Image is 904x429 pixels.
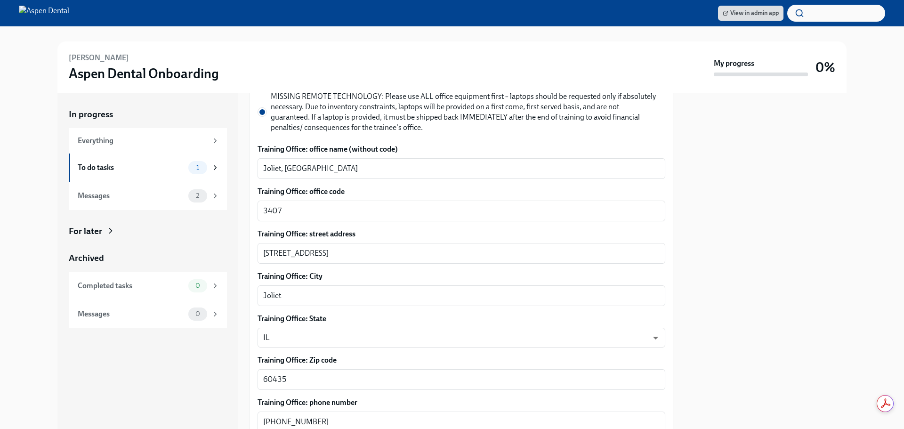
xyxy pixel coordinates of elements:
[258,355,665,365] label: Training Office: Zip code
[69,225,227,237] a: For later
[190,282,206,289] span: 0
[78,281,185,291] div: Completed tasks
[69,252,227,264] a: Archived
[258,186,665,197] label: Training Office: office code
[19,6,69,21] img: Aspen Dental
[78,136,207,146] div: Everything
[263,290,660,301] textarea: Joliet
[271,91,658,133] span: MISSING REMOTE TECHNOLOGY: Please use ALL office equipment first – laptops should be requested on...
[78,162,185,173] div: To do tasks
[191,164,205,171] span: 1
[263,205,660,217] textarea: 3407
[258,229,665,239] label: Training Office: street address
[78,191,185,201] div: Messages
[190,192,205,199] span: 2
[263,163,660,174] textarea: Joliet, [GEOGRAPHIC_DATA]
[723,8,779,18] span: View in admin app
[714,58,754,69] strong: My progress
[718,6,783,21] a: View in admin app
[190,310,206,317] span: 0
[69,53,129,63] h6: [PERSON_NAME]
[258,144,665,154] label: Training Office: office name (without code)
[69,182,227,210] a: Messages2
[69,154,227,182] a: To do tasks1
[69,225,102,237] div: For later
[69,65,219,82] h3: Aspen Dental Onboarding
[815,59,835,76] h3: 0%
[263,248,660,259] textarea: [STREET_ADDRESS]
[258,271,665,282] label: Training Office: City
[69,300,227,328] a: Messages0
[69,128,227,154] a: Everything
[69,108,227,121] a: In progress
[258,397,665,408] label: Training Office: phone number
[258,314,665,324] label: Training Office: State
[258,328,665,348] div: IL
[78,309,185,319] div: Messages
[263,374,660,385] textarea: 60435
[263,416,660,428] textarea: [PHONE_NUMBER]
[69,272,227,300] a: Completed tasks0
